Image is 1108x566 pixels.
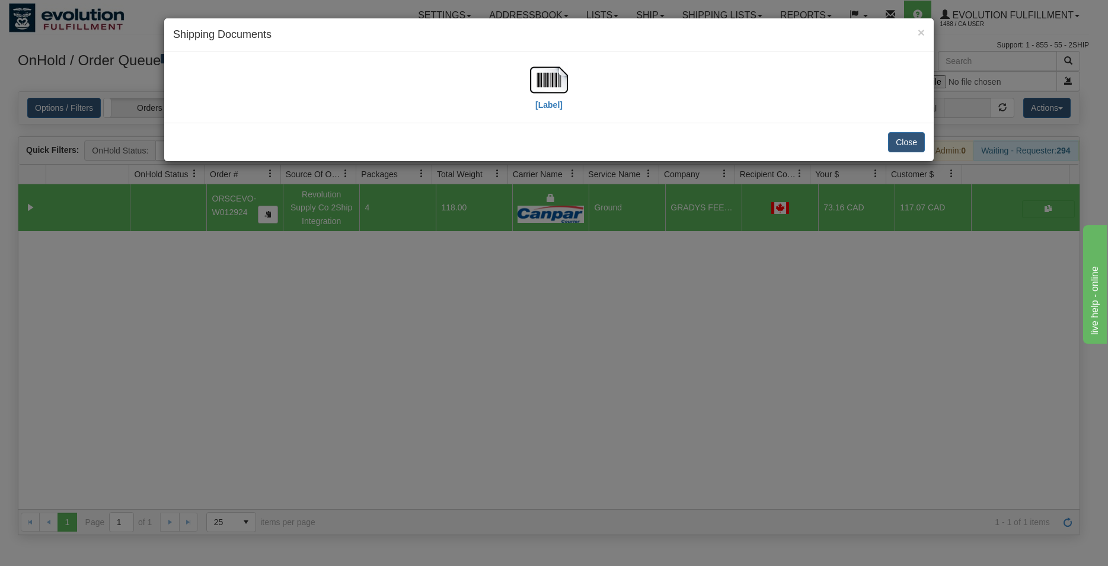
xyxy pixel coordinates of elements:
span: × [918,25,925,39]
img: barcode.jpg [530,61,568,99]
h4: Shipping Documents [173,27,925,43]
button: Close [888,132,925,152]
div: live help - online [9,7,110,21]
button: Close [918,26,925,39]
a: [Label] [530,74,568,109]
iframe: chat widget [1081,222,1107,343]
label: [Label] [535,99,563,111]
